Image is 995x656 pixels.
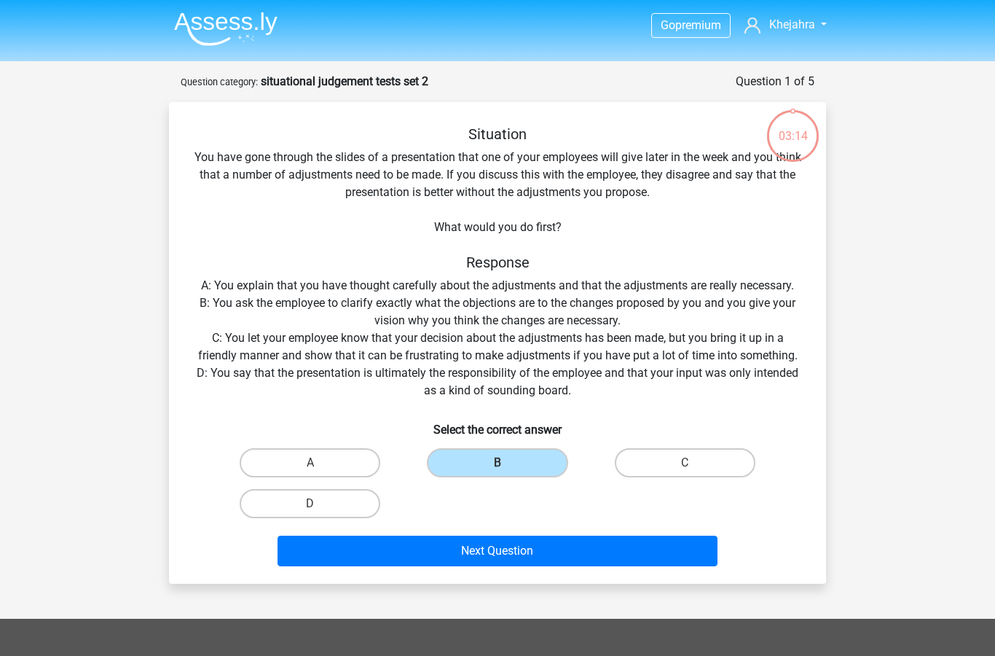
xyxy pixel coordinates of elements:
[181,77,258,87] small: Question category:
[769,17,815,31] span: Khejahra
[615,448,755,477] label: C
[661,18,675,32] span: Go
[192,411,803,437] h6: Select the correct answer
[739,16,833,34] a: Khejahra
[175,125,820,572] div: You have gone through the slides of a presentation that one of your employees will give later in ...
[736,73,814,90] div: Question 1 of 5
[675,18,721,32] span: premium
[278,536,718,566] button: Next Question
[427,448,567,477] label: B
[192,254,803,271] h5: Response
[192,125,803,143] h5: Situation
[174,12,278,46] img: Assessly
[240,448,380,477] label: A
[261,74,428,88] strong: situational judgement tests set 2
[766,109,820,145] div: 03:14
[240,489,380,518] label: D
[652,15,730,35] a: Gopremium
